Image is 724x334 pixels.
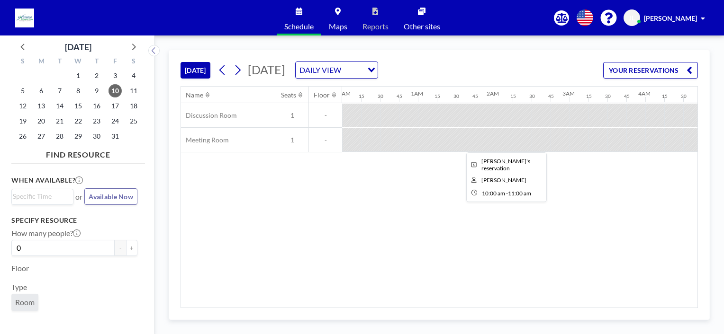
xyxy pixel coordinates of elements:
span: Thursday, October 30, 2025 [90,130,103,143]
div: 12AM [335,90,351,97]
span: Wednesday, October 1, 2025 [72,69,85,82]
span: Other sites [404,23,440,30]
span: Friday, October 3, 2025 [109,69,122,82]
div: 45 [548,93,554,99]
span: Kar Khee's reservation [481,158,530,172]
label: How many people? [11,229,81,238]
span: Monday, October 20, 2025 [35,114,48,128]
span: Monday, October 27, 2025 [35,130,48,143]
div: 45 [472,93,478,99]
span: 11:00 AM [508,190,531,197]
div: 15 [662,93,668,99]
div: 30 [529,93,535,99]
div: F [106,56,124,68]
span: Saturday, October 11, 2025 [127,84,140,97]
span: - [309,111,342,120]
span: Saturday, October 18, 2025 [127,99,140,113]
span: Tuesday, October 7, 2025 [53,84,66,97]
span: Discussion Room [181,111,237,120]
span: Sunday, October 5, 2025 [16,84,29,97]
div: 30 [378,93,383,99]
span: [PERSON_NAME] [644,14,697,22]
span: 10:00 AM [482,190,505,197]
span: JL [629,14,635,22]
span: Saturday, October 4, 2025 [127,69,140,82]
span: Kar Khee Ma [481,176,526,184]
span: Wednesday, October 22, 2025 [72,114,85,128]
span: Room [15,298,35,307]
div: 30 [453,93,459,99]
span: Wednesday, October 15, 2025 [72,99,85,113]
div: 15 [586,93,592,99]
span: Monday, October 6, 2025 [35,84,48,97]
h3: Specify resource [11,216,137,225]
span: - [309,136,342,144]
button: YOUR RESERVATIONS [603,62,698,79]
span: Tuesday, October 28, 2025 [53,130,66,143]
div: 1AM [411,90,423,97]
span: Maps [329,23,347,30]
span: Monday, October 13, 2025 [35,99,48,113]
div: 30 [605,93,611,99]
div: Seats [281,91,296,99]
div: 4AM [638,90,651,97]
button: Available Now [84,188,137,205]
span: Wednesday, October 29, 2025 [72,130,85,143]
label: Type [11,282,27,292]
div: 45 [624,93,630,99]
div: 45 [397,93,402,99]
span: DAILY VIEW [298,64,343,76]
span: 1 [276,136,308,144]
div: T [51,56,69,68]
div: 15 [510,93,516,99]
input: Search for option [13,191,68,202]
div: 15 [434,93,440,99]
div: T [87,56,106,68]
span: Sunday, October 19, 2025 [16,114,29,128]
span: [DATE] [248,62,285,77]
div: S [14,56,32,68]
h4: FIND RESOURCE [11,146,145,159]
span: Tuesday, October 14, 2025 [53,99,66,113]
span: 1 [276,111,308,120]
span: Thursday, October 2, 2025 [90,69,103,82]
span: Reports [362,23,389,30]
span: Friday, October 17, 2025 [109,99,122,113]
div: Name [186,91,203,99]
span: Meeting Room [181,136,229,144]
div: Floor [314,91,330,99]
span: Thursday, October 9, 2025 [90,84,103,97]
span: Thursday, October 16, 2025 [90,99,103,113]
input: Search for option [344,64,362,76]
span: or [75,192,82,202]
div: [DATE] [65,40,91,53]
span: Sunday, October 26, 2025 [16,130,29,143]
span: Tuesday, October 21, 2025 [53,114,66,128]
span: Wednesday, October 8, 2025 [72,84,85,97]
div: S [124,56,143,68]
div: 3AM [562,90,575,97]
img: organization-logo [15,9,34,27]
span: Thursday, October 23, 2025 [90,114,103,128]
span: Friday, October 31, 2025 [109,130,122,143]
span: - [506,190,508,197]
div: W [69,56,88,68]
button: [DATE] [181,62,210,79]
span: Schedule [284,23,314,30]
span: Saturday, October 25, 2025 [127,114,140,128]
button: + [126,240,137,256]
span: Friday, October 24, 2025 [109,114,122,128]
span: Friday, October 10, 2025 [109,84,122,97]
label: Floor [11,264,29,273]
div: Search for option [296,62,378,78]
span: Sunday, October 12, 2025 [16,99,29,113]
div: M [32,56,51,68]
div: 15 [359,93,364,99]
div: 30 [681,93,687,99]
div: 2AM [487,90,499,97]
div: Search for option [12,189,73,203]
span: Available Now [89,193,133,201]
button: - [115,240,126,256]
